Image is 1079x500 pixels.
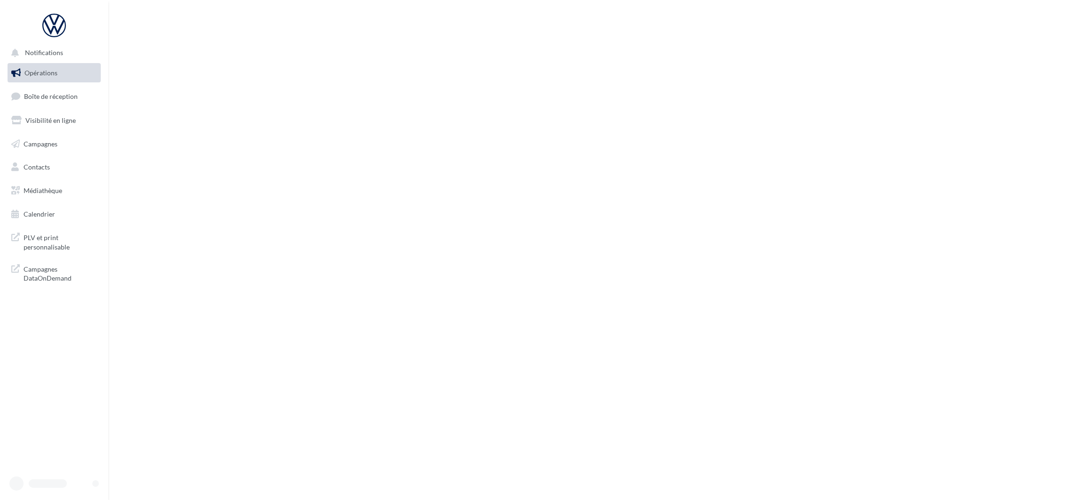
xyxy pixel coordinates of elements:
[6,204,103,224] a: Calendrier
[6,134,103,154] a: Campagnes
[24,210,55,218] span: Calendrier
[25,49,63,57] span: Notifications
[6,63,103,83] a: Opérations
[6,157,103,177] a: Contacts
[24,69,57,77] span: Opérations
[24,92,78,100] span: Boîte de réception
[6,86,103,106] a: Boîte de réception
[6,227,103,255] a: PLV et print personnalisable
[6,111,103,130] a: Visibilité en ligne
[24,231,97,251] span: PLV et print personnalisable
[24,263,97,283] span: Campagnes DataOnDemand
[6,181,103,201] a: Médiathèque
[24,186,62,194] span: Médiathèque
[24,139,57,147] span: Campagnes
[24,163,50,171] span: Contacts
[6,259,103,287] a: Campagnes DataOnDemand
[25,116,76,124] span: Visibilité en ligne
